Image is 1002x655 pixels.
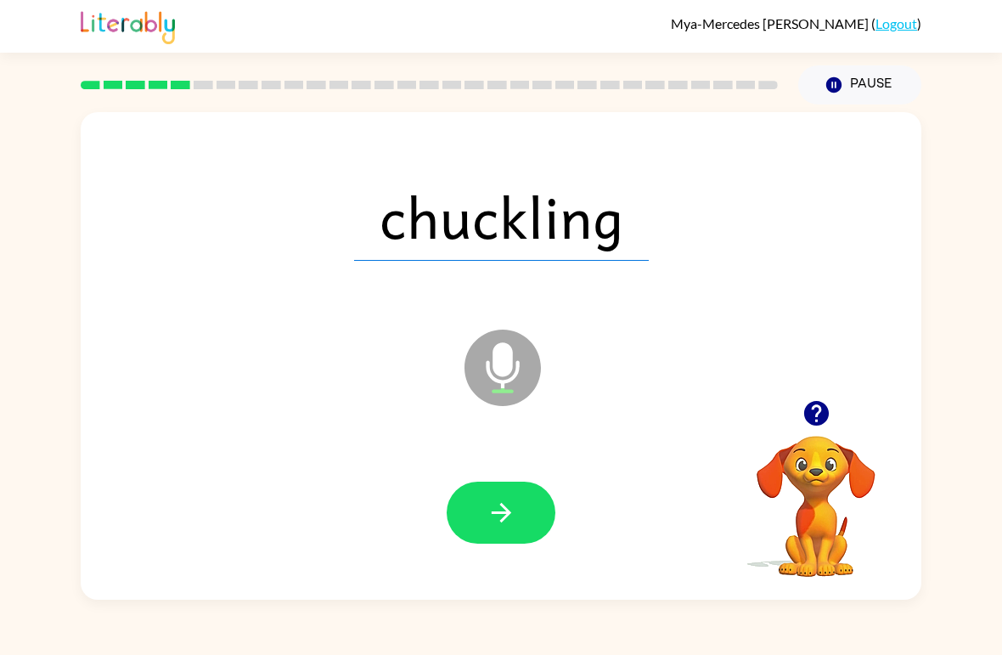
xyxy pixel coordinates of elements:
[354,172,649,261] span: chuckling
[671,15,871,31] span: Mya-Mercedes [PERSON_NAME]
[731,409,901,579] video: Your browser must support playing .mp4 files to use Literably. Please try using another browser.
[671,15,921,31] div: ( )
[798,65,921,104] button: Pause
[81,7,175,44] img: Literably
[875,15,917,31] a: Logout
